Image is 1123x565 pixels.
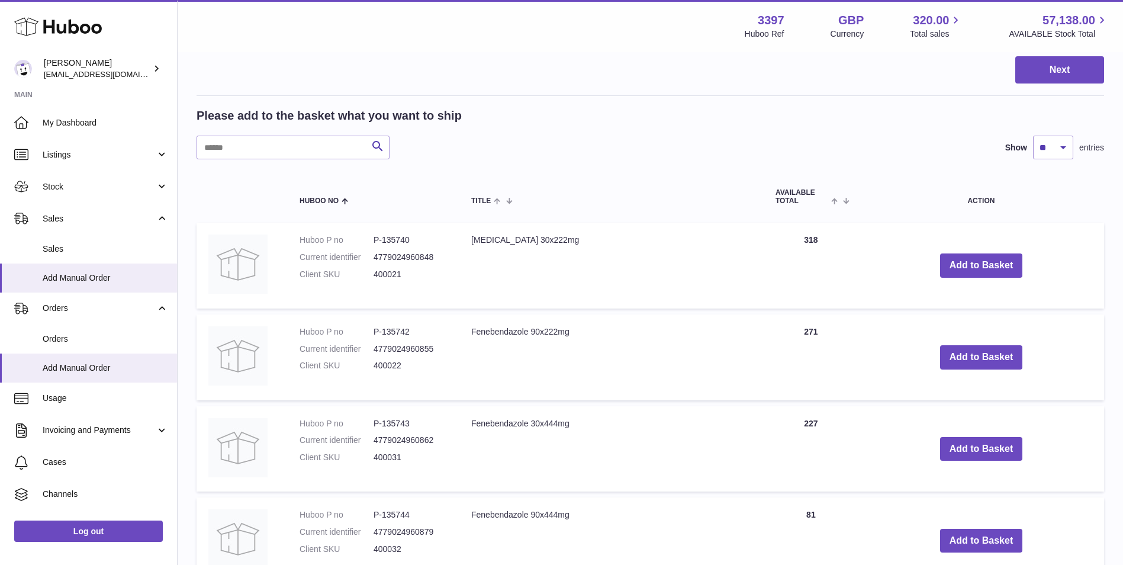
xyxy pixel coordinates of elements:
[459,223,764,309] td: [MEDICAL_DATA] 30x222mg
[374,544,448,555] dd: 400032
[913,12,949,28] span: 320.00
[374,252,448,263] dd: 4779024960848
[300,269,374,280] dt: Client SKU
[459,406,764,492] td: Fenebendazole 30x444mg
[764,314,858,400] td: 271
[300,326,374,338] dt: Huboo P no
[459,314,764,400] td: Fenebendazole 90x222mg
[764,406,858,492] td: 227
[1079,142,1104,153] span: entries
[940,345,1023,370] button: Add to Basket
[300,197,339,205] span: Huboo no
[758,12,784,28] strong: 3397
[43,489,168,500] span: Channels
[940,253,1023,278] button: Add to Basket
[43,117,168,129] span: My Dashboard
[300,344,374,355] dt: Current identifier
[910,28,963,40] span: Total sales
[374,269,448,280] dd: 400021
[374,452,448,463] dd: 400031
[471,197,491,205] span: Title
[43,425,156,436] span: Invoicing and Payments
[14,60,32,78] img: sales@canchema.com
[44,69,174,79] span: [EMAIL_ADDRESS][DOMAIN_NAME]
[858,177,1104,216] th: Action
[208,326,268,386] img: Fenebendazole 90x222mg
[197,108,462,124] h2: Please add to the basket what you want to ship
[374,418,448,429] dd: P-135743
[940,529,1023,553] button: Add to Basket
[764,223,858,309] td: 318
[374,326,448,338] dd: P-135742
[43,181,156,192] span: Stock
[940,437,1023,461] button: Add to Basket
[374,235,448,246] dd: P-135740
[43,333,168,345] span: Orders
[14,521,163,542] a: Log out
[374,527,448,538] dd: 4779024960879
[300,360,374,371] dt: Client SKU
[43,272,168,284] span: Add Manual Order
[208,418,268,477] img: Fenebendazole 30x444mg
[300,544,374,555] dt: Client SKU
[776,189,828,204] span: AVAILABLE Total
[43,149,156,160] span: Listings
[300,252,374,263] dt: Current identifier
[1009,28,1109,40] span: AVAILABLE Stock Total
[374,360,448,371] dd: 400022
[374,435,448,446] dd: 4779024960862
[300,418,374,429] dt: Huboo P no
[300,435,374,446] dt: Current identifier
[745,28,784,40] div: Huboo Ref
[44,57,150,80] div: [PERSON_NAME]
[300,452,374,463] dt: Client SKU
[374,509,448,521] dd: P-135744
[43,457,168,468] span: Cases
[43,213,156,224] span: Sales
[300,235,374,246] dt: Huboo P no
[43,243,168,255] span: Sales
[43,393,168,404] span: Usage
[1015,56,1104,84] button: Next
[831,28,864,40] div: Currency
[43,362,168,374] span: Add Manual Order
[43,303,156,314] span: Orders
[300,527,374,538] dt: Current identifier
[838,12,864,28] strong: GBP
[910,12,963,40] a: 320.00 Total sales
[374,344,448,355] dd: 4779024960855
[1005,142,1027,153] label: Show
[1042,12,1095,28] span: 57,138.00
[1009,12,1109,40] a: 57,138.00 AVAILABLE Stock Total
[300,509,374,521] dt: Huboo P no
[208,235,268,294] img: Fenbendazole 30x222mg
